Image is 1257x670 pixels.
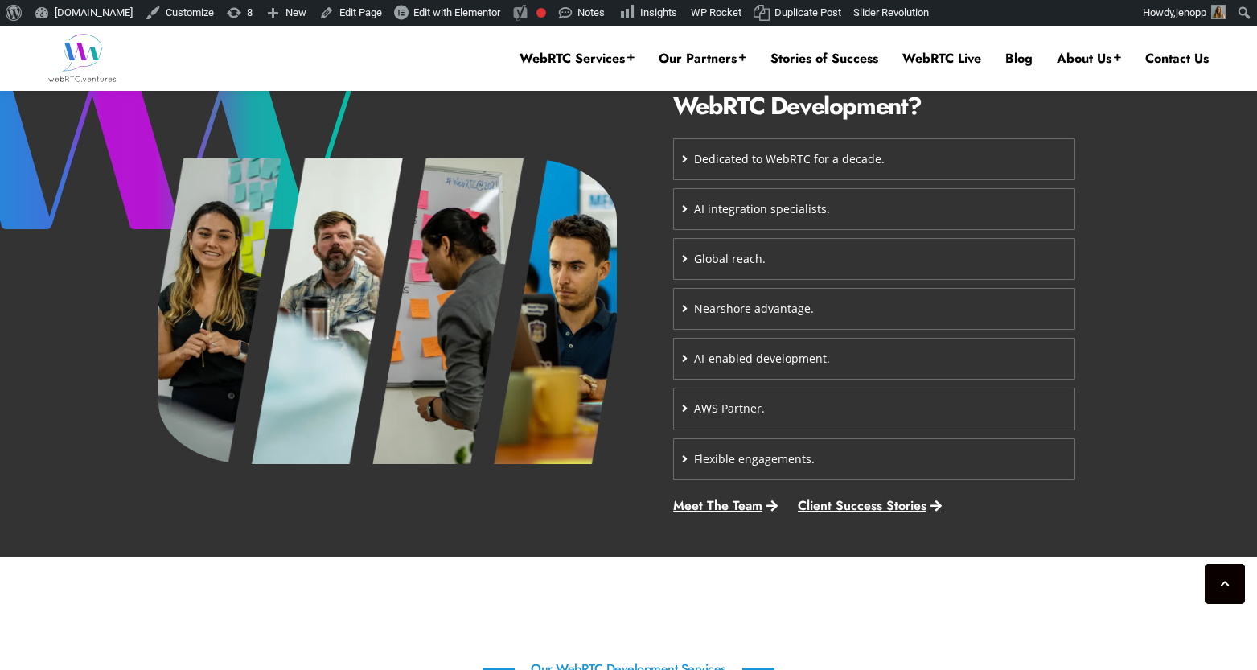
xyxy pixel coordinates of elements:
[770,50,878,68] a: Stories of Success
[413,6,500,18] span: Edit with Elementor
[694,397,765,421] span: AWS Partner.
[694,147,885,171] span: Dedicated to WebRTC for a decade.
[1176,6,1206,18] span: jenopp
[673,499,762,512] span: Meet The Team
[694,247,766,271] span: Global reach.
[673,499,778,512] a: Meet The Team
[1057,50,1121,68] a: About Us
[853,6,929,18] span: Slider Revolution
[694,447,815,471] span: Flexible engagements.
[1145,50,1209,68] a: Contact Us
[694,197,830,221] span: AI integration specialists.
[520,50,635,68] a: WebRTC Services
[798,499,942,512] a: Client Success Stories
[694,347,830,371] span: AI-enabled development.
[798,499,926,512] span: Client Success Stories
[536,8,546,18] div: Needs improvement
[902,50,981,68] a: WebRTC Live
[640,6,677,18] span: Insights
[1005,50,1033,68] a: Blog
[48,34,117,82] img: WebRTC.ventures
[659,50,746,68] a: Our Partners
[694,297,814,321] span: Nearshore advantage.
